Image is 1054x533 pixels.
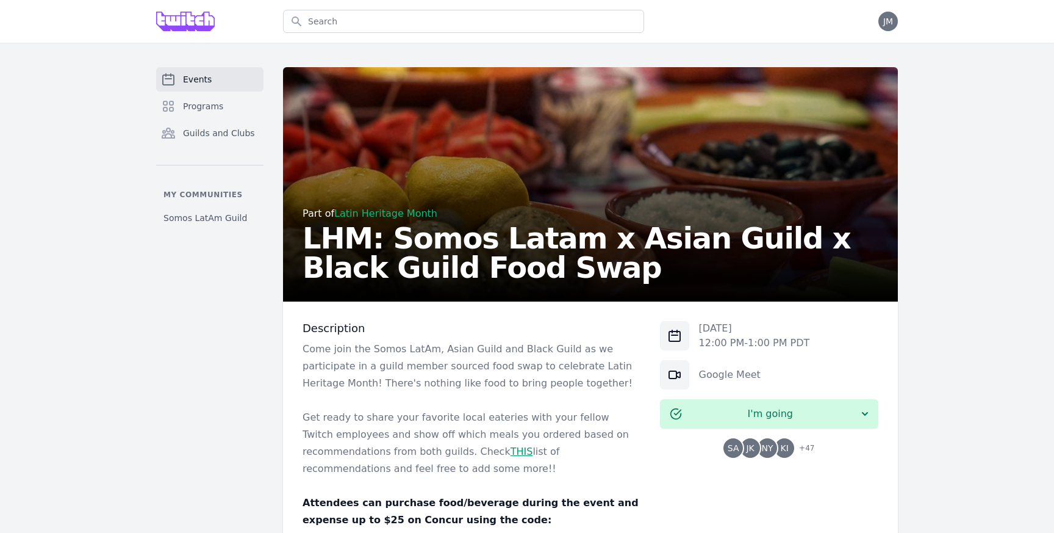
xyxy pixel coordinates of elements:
[699,369,761,380] a: Google Meet
[883,17,893,26] span: JM
[699,336,810,350] p: 12:00 PM - 1:00 PM PDT
[156,94,263,118] a: Programs
[792,441,814,458] span: + 47
[156,121,263,145] a: Guilds and Clubs
[780,444,788,452] span: KI
[303,223,878,282] h2: LHM: Somos Latam x Asian Guild x Black Guild Food Swap
[163,212,247,224] span: Somos LatAm Guild
[511,446,533,457] a: THIS
[660,399,878,429] button: I'm going
[762,444,773,452] span: NY
[746,444,754,452] span: JK
[682,407,859,421] span: I'm going
[878,12,898,31] button: JM
[303,341,640,392] p: Come join the Somos LatAm, Asian Guild and Black Guild as we participate in a guild member source...
[303,409,640,477] p: Get ready to share your favorite local eateries with your fellow Twitch employees and show off wh...
[283,10,644,33] input: Search
[303,321,640,336] h3: Description
[699,321,810,336] p: [DATE]
[303,206,878,221] div: Part of
[303,497,639,526] strong: Attendees can purchase food/beverage during the event and expense up to $25 on Concur using the c...
[183,100,223,112] span: Programs
[334,208,437,219] a: Latin Heritage Month
[183,127,255,139] span: Guilds and Clubs
[728,444,739,452] span: SA
[183,73,212,85] span: Events
[156,67,263,92] a: Events
[156,207,263,229] a: Somos LatAm Guild
[156,67,263,229] nav: Sidebar
[156,190,263,200] p: My communities
[156,12,215,31] img: Grove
